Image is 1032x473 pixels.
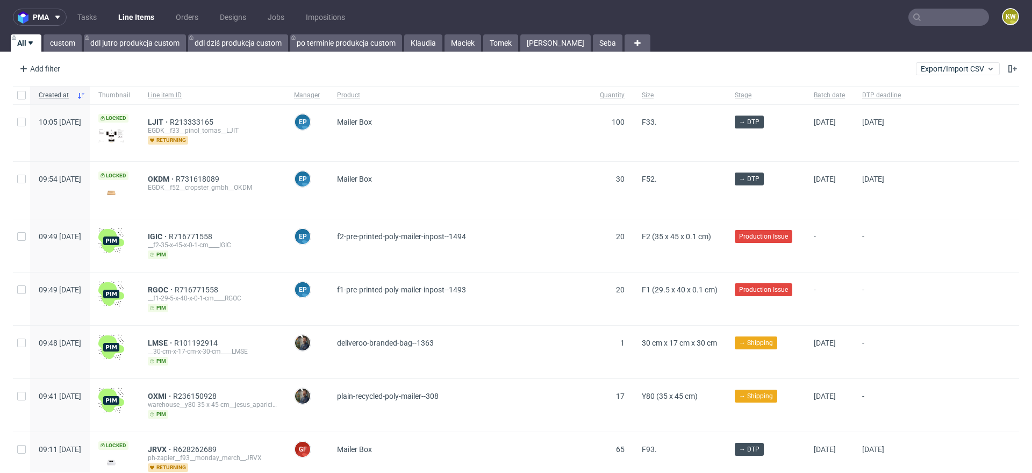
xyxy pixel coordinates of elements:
[173,392,219,400] a: R236150928
[814,445,836,454] span: [DATE]
[295,282,310,297] figcaption: EP
[739,445,759,454] span: → DTP
[148,126,277,135] div: EGDK__f33__pinol_tomas__LJIT
[176,175,221,183] span: R731618089
[148,392,173,400] a: OXMI
[616,232,625,241] span: 20
[814,91,845,100] span: Batch date
[337,445,372,454] span: Mailer Box
[612,118,625,126] span: 100
[642,339,717,347] span: 30 cm x 17 cm x 30 cm
[642,232,711,241] span: F2 (35 x 45 x 0.1 cm)
[112,9,161,26] a: Line Items
[148,285,175,294] a: RGOC
[213,9,253,26] a: Designs
[814,339,836,347] span: [DATE]
[862,175,884,183] span: [DATE]
[739,117,759,127] span: → DTP
[739,232,788,241] span: Production Issue
[921,64,995,73] span: Export/Import CSV
[98,455,124,470] img: version_two_editor_design
[39,445,81,454] span: 09:11 [DATE]
[98,114,128,123] span: Locked
[739,338,773,348] span: → Shipping
[173,445,219,454] a: R628262689
[98,281,124,307] img: wHgJFi1I6lmhQAAAABJRU5ErkJggg==
[98,228,124,254] img: wHgJFi1I6lmhQAAAABJRU5ErkJggg==
[39,118,81,126] span: 10:05 [DATE]
[862,118,884,126] span: [DATE]
[148,232,169,241] a: IGIC
[814,232,845,259] span: -
[642,392,698,400] span: Y80 (35 x 45 cm)
[44,34,82,52] a: custom
[600,91,625,100] span: Quantity
[739,174,759,184] span: → DTP
[814,285,845,312] span: -
[862,339,901,365] span: -
[295,171,310,187] figcaption: EP
[148,347,277,356] div: __30-cm-x-17-cm-x-30-cm____LMSE
[148,445,173,454] a: JRVX
[15,60,62,77] div: Add filter
[11,34,41,52] a: All
[295,114,310,130] figcaption: EP
[39,339,81,347] span: 09:48 [DATE]
[616,445,625,454] span: 65
[71,9,103,26] a: Tasks
[13,9,67,26] button: pma
[170,118,216,126] a: R213333165
[916,62,1000,75] button: Export/Import CSV
[295,229,310,244] figcaption: EP
[98,171,128,180] span: Locked
[862,392,901,419] span: -
[148,118,170,126] a: LJIT
[175,285,220,294] a: R716771558
[188,34,288,52] a: ddl dziś produkcja custom
[739,391,773,401] span: → Shipping
[294,91,320,100] span: Manager
[148,410,168,419] span: pim
[169,9,205,26] a: Orders
[148,357,168,365] span: pim
[299,9,352,26] a: Impositions
[98,129,124,142] img: data
[39,91,73,100] span: Created at
[337,91,583,100] span: Product
[483,34,518,52] a: Tomek
[39,285,81,294] span: 09:49 [DATE]
[1003,9,1018,24] figcaption: KW
[814,118,836,126] span: [DATE]
[148,400,277,409] div: warehouse__y80-35-x-45-cm__jesus_aparicio_calvo__OXMI
[39,392,81,400] span: 09:41 [DATE]
[148,250,168,259] span: pim
[174,339,220,347] a: R101192914
[148,91,277,100] span: Line item ID
[295,335,310,350] img: Maciej Sobola
[169,232,214,241] a: R716771558
[642,91,718,100] span: Size
[148,136,188,145] span: returning
[148,175,176,183] a: OKDM
[862,91,901,100] span: DTP deadline
[148,183,277,192] div: EGDK__f52__cropster_gmbh__OKDM
[814,392,836,400] span: [DATE]
[862,285,901,312] span: -
[404,34,442,52] a: Klaudia
[642,118,657,126] span: F33.
[337,175,372,183] span: Mailer Box
[337,232,466,241] span: f2-pre-printed-poly-mailer-inpost--1494
[295,442,310,457] figcaption: GF
[620,339,625,347] span: 1
[642,445,657,454] span: F93.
